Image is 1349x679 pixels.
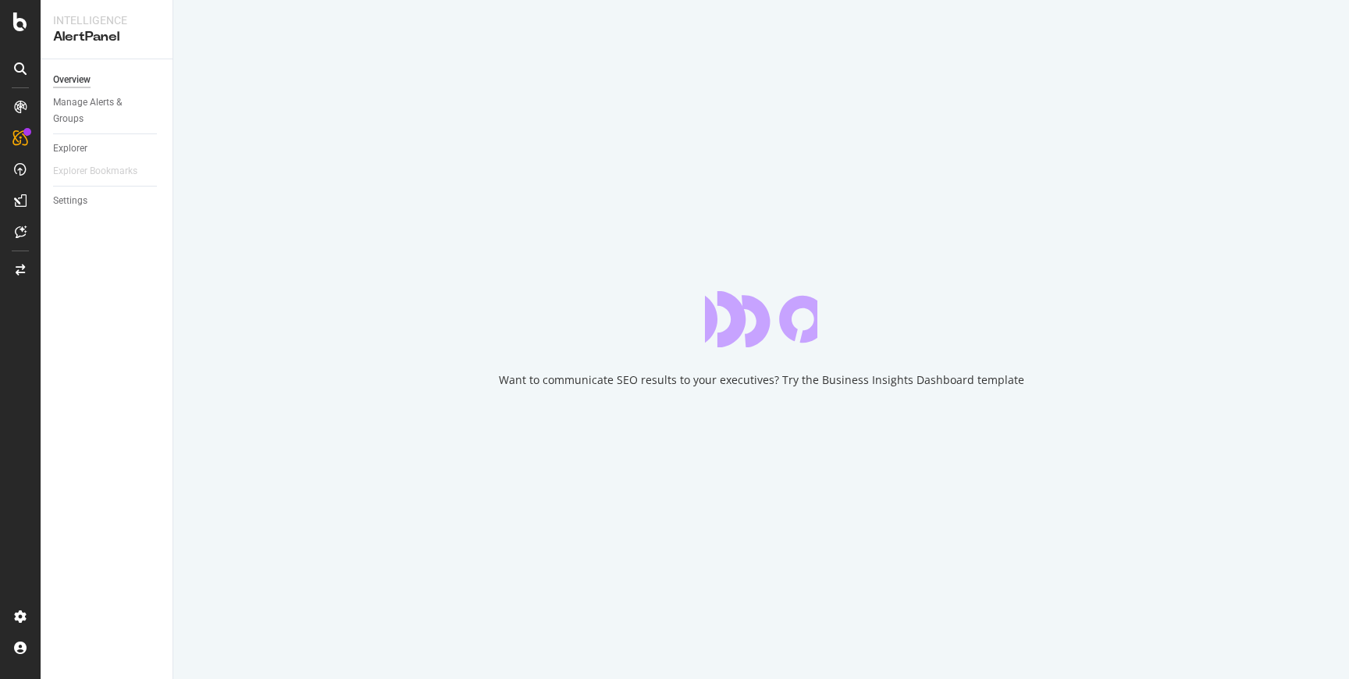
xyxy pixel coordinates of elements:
div: Explorer Bookmarks [53,163,137,180]
a: Manage Alerts & Groups [53,94,162,127]
div: animation [705,291,817,347]
a: Overview [53,72,162,88]
div: Intelligence [53,12,160,28]
div: Want to communicate SEO results to your executives? Try the Business Insights Dashboard template [499,372,1024,388]
div: AlertPanel [53,28,160,46]
div: Manage Alerts & Groups [53,94,147,127]
div: Overview [53,72,91,88]
a: Settings [53,193,162,209]
a: Explorer [53,140,162,157]
div: Explorer [53,140,87,157]
a: Explorer Bookmarks [53,163,153,180]
div: Settings [53,193,87,209]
